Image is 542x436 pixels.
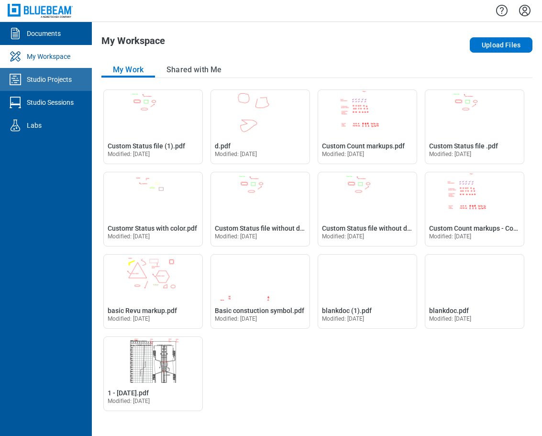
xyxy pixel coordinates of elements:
[322,142,405,150] span: Custom Count markups.pdf
[318,90,417,136] img: Custom Count markups.pdf
[429,142,498,150] span: Custom Status file .pdf
[104,255,202,301] img: basic Revu markup.pdf
[429,224,532,232] span: Custom Count markups - Copy.pdf
[103,89,203,164] div: Open Custom Status file (1).pdf in Editor
[155,62,233,78] button: Shared with Me
[108,315,150,322] span: Modified: [DATE]
[318,172,417,246] div: Open Custom Status file without default status - Copy.pdf in Editor
[103,336,203,411] div: Open 1 - 12.7.2020.pdf in Editor
[27,121,42,130] div: Labs
[211,255,310,301] img: Basic constuction symbol.pdf
[215,142,231,150] span: d.pdf
[322,224,478,232] span: Custom Status file without default status - Copy.pdf
[425,255,524,301] img: blankdoc.pdf
[425,254,524,329] div: Open blankdoc.pdf in Editor
[322,151,365,157] span: Modified: [DATE]
[322,307,372,314] span: blankdoc (1).pdf
[318,89,417,164] div: Open Custom Count markups.pdf in Editor
[8,4,73,18] img: Bluebeam, Inc.
[322,315,365,322] span: Modified: [DATE]
[8,72,23,87] svg: Studio Projects
[27,29,61,38] div: Documents
[8,26,23,41] svg: Documents
[470,37,532,53] button: Upload Files
[103,254,203,329] div: Open basic Revu markup.pdf in Editor
[108,389,149,397] span: 1 - [DATE].pdf
[318,255,417,301] img: blankdoc (1).pdf
[27,98,74,107] div: Studio Sessions
[215,315,257,322] span: Modified: [DATE]
[215,224,351,232] span: Custom Status file without default status.pdf
[318,172,417,218] img: Custom Status file without default status - Copy.pdf
[101,62,155,78] button: My Work
[27,52,70,61] div: My Workspace
[429,307,469,314] span: blankdoc.pdf
[108,307,177,314] span: basic Revu markup.pdf
[425,89,524,164] div: Open Custom Status file .pdf in Editor
[108,151,150,157] span: Modified: [DATE]
[108,233,150,240] span: Modified: [DATE]
[425,90,524,136] img: Custom Status file .pdf
[8,49,23,64] svg: My Workspace
[322,233,365,240] span: Modified: [DATE]
[211,172,310,218] img: Custom Status file without default status.pdf
[429,151,472,157] span: Modified: [DATE]
[425,172,524,246] div: Open Custom Count markups - Copy.pdf in Editor
[429,233,472,240] span: Modified: [DATE]
[108,398,150,404] span: Modified: [DATE]
[101,35,165,51] h1: My Workspace
[104,337,202,383] img: 1 - 12.7.2020.pdf
[210,254,310,329] div: Open Basic constuction symbol.pdf in Editor
[108,142,185,150] span: Custom Status file (1).pdf
[517,2,532,19] button: Settings
[27,75,72,84] div: Studio Projects
[103,172,203,246] div: Open Customr Status with color.pdf in Editor
[8,95,23,110] svg: Studio Sessions
[8,118,23,133] svg: Labs
[104,90,202,136] img: Custom Status file (1).pdf
[108,224,197,232] span: Customr Status with color.pdf
[215,151,257,157] span: Modified: [DATE]
[215,233,257,240] span: Modified: [DATE]
[215,307,304,314] span: Basic constuction symbol.pdf
[210,172,310,246] div: Open Custom Status file without default status.pdf in Editor
[425,172,524,218] img: Custom Count markups - Copy.pdf
[210,89,310,164] div: Open d.pdf in Editor
[318,254,417,329] div: Open blankdoc (1).pdf in Editor
[104,172,202,218] img: Customr Status with color.pdf
[211,90,310,136] img: d.pdf
[429,315,472,322] span: Modified: [DATE]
